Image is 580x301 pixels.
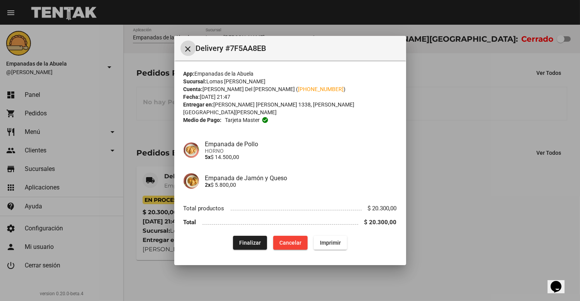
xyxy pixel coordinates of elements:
b: 2x [205,182,211,188]
div: [PERSON_NAME] Del [PERSON_NAME] ( ) [184,85,397,93]
li: Total $ 20.300,00 [184,215,397,230]
div: Lomas [PERSON_NAME] [184,78,397,85]
img: 72c15bfb-ac41-4ae4-a4f2-82349035ab42.jpg [184,173,199,189]
button: Cerrar [180,41,196,56]
h4: Empanada de Pollo [205,140,397,148]
div: [DATE] 21:47 [184,93,397,101]
span: Delivery #7F5AA8EB [196,42,400,54]
a: [PHONE_NUMBER] [298,86,344,92]
div: [PERSON_NAME] [PERSON_NAME] 1338, [PERSON_NAME][GEOGRAPHIC_DATA][PERSON_NAME] [184,101,397,116]
strong: App: [184,71,195,77]
strong: Cuenta: [184,86,203,92]
strong: Sucursal: [184,78,207,85]
strong: Entregar en: [184,101,214,108]
button: Imprimir [314,236,347,250]
p: $ 14.500,00 [205,154,397,160]
strong: Medio de Pago: [184,116,222,124]
h4: Empanada de Jamón y Queso [205,174,397,182]
b: 5x [205,154,211,160]
strong: Fecha: [184,94,200,100]
mat-icon: check_circle [262,117,269,123]
img: 10349b5f-e677-4e10-aec3-c36b893dfd64.jpg [184,142,199,158]
span: Imprimir [320,240,341,246]
span: Finalizar [239,240,261,246]
span: Cancelar [279,240,301,246]
mat-icon: Cerrar [184,44,193,54]
li: Total productos $ 20.300,00 [184,201,397,215]
iframe: chat widget [548,270,572,293]
span: HORNO [205,148,397,154]
p: $ 5.800,00 [205,182,397,188]
button: Finalizar [233,236,267,250]
button: Cancelar [273,236,308,250]
span: Tarjeta master [225,116,260,124]
div: Empanadas de la Abuela [184,70,397,78]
